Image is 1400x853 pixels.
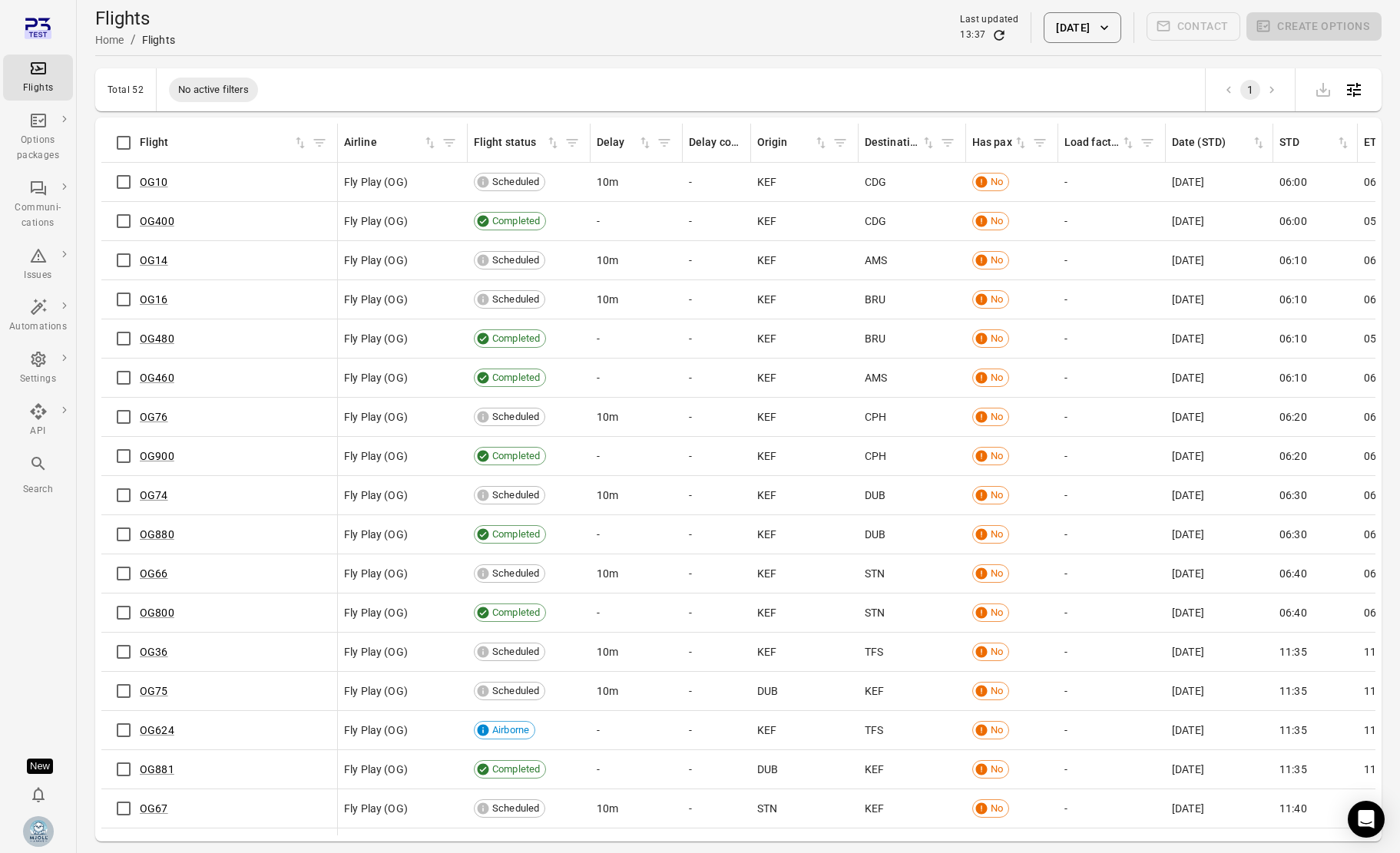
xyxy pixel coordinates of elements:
[1172,722,1204,738] span: [DATE]
[1364,292,1392,307] span: 06:20
[597,683,618,699] span: 10m
[344,644,408,660] span: Fly Play (OG)
[972,134,1028,151] div: Sort by has pax in ascending order
[597,644,618,660] span: 10m
[344,409,408,425] span: Fly Play (OG)
[1279,213,1307,229] span: 06:00
[487,253,544,268] span: Scheduled
[1028,131,1051,154] button: Filter by has pax
[9,133,67,164] div: Options packages
[1147,12,1241,43] span: Please make a selection to create communications
[936,131,959,154] span: Filter by destination
[344,213,408,229] span: Fly Play (OG)
[487,762,545,777] span: Completed
[972,134,1028,151] span: Has pax
[140,293,168,306] a: OG16
[487,644,544,660] span: Scheduled
[140,372,174,384] a: OG460
[487,488,544,503] span: Scheduled
[689,762,745,777] div: -
[1279,448,1307,464] span: 06:20
[653,131,676,154] button: Filter by delay
[1064,762,1160,777] div: -
[344,605,408,620] span: Fly Play (OG)
[1064,134,1120,151] div: Load factor
[1364,370,1392,385] span: 06:04
[597,213,677,229] div: -
[1136,131,1159,154] button: Filter by load factor
[1064,409,1160,425] div: -
[1364,409,1392,425] span: 06:30
[1172,527,1204,542] span: [DATE]
[985,331,1008,346] span: No
[1172,134,1266,151] div: Sort by date (STD) in ascending order
[960,28,985,43] div: 13:37
[757,488,776,503] span: KEF
[597,134,653,151] span: Delay
[3,242,73,288] a: Issues
[991,28,1007,43] button: Refresh data
[865,448,886,464] span: CPH
[487,722,535,738] span: Airborne
[1279,134,1351,151] span: STD
[3,450,73,501] button: Search
[1064,253,1160,268] div: -
[1364,331,1392,346] span: 05:55
[1279,488,1307,503] span: 06:30
[865,605,885,620] span: STN
[344,253,408,268] span: Fly Play (OG)
[985,566,1008,581] span: No
[1364,566,1392,581] span: 06:50
[689,370,745,385] div: -
[972,134,1013,151] div: Has pax
[865,566,885,581] span: STN
[757,722,776,738] span: KEF
[1172,448,1204,464] span: [DATE]
[689,527,745,542] div: -
[757,253,776,268] span: KEF
[140,802,168,815] a: OG67
[1218,80,1283,100] nav: pagination navigation
[1364,213,1392,229] span: 05:50
[1172,370,1204,385] span: [DATE]
[438,131,461,154] span: Filter by airline
[140,332,174,345] a: OG480
[1172,644,1204,660] span: [DATE]
[829,131,852,154] span: Filter by origin
[142,32,175,48] div: Flights
[561,131,584,154] span: Filter by flight status
[865,488,885,503] span: DUB
[1364,174,1392,190] span: 06:10
[1279,644,1307,660] span: 11:35
[9,482,67,498] div: Search
[1064,292,1160,307] div: -
[1172,488,1204,503] span: [DATE]
[344,134,438,151] div: Sort by airline in ascending order
[960,12,1018,28] div: Last updated
[597,134,637,151] div: Delay
[474,134,545,151] div: Flight status
[757,134,813,151] div: Origin
[308,131,331,154] span: Filter by flight
[757,762,778,777] span: DUB
[140,646,168,658] a: OG36
[131,31,136,49] li: /
[344,722,408,738] span: Fly Play (OG)
[757,527,776,542] span: KEF
[597,174,618,190] span: 10m
[757,566,776,581] span: KEF
[140,528,174,541] a: OG880
[1172,331,1204,346] span: [DATE]
[985,409,1008,425] span: No
[140,489,168,501] a: OG74
[865,683,884,699] span: KEF
[9,268,67,283] div: Issues
[1279,722,1307,738] span: 11:35
[1364,762,1392,777] span: 11:35
[487,292,544,307] span: Scheduled
[865,801,884,816] span: KEF
[1064,644,1160,660] div: -
[9,319,67,335] div: Automations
